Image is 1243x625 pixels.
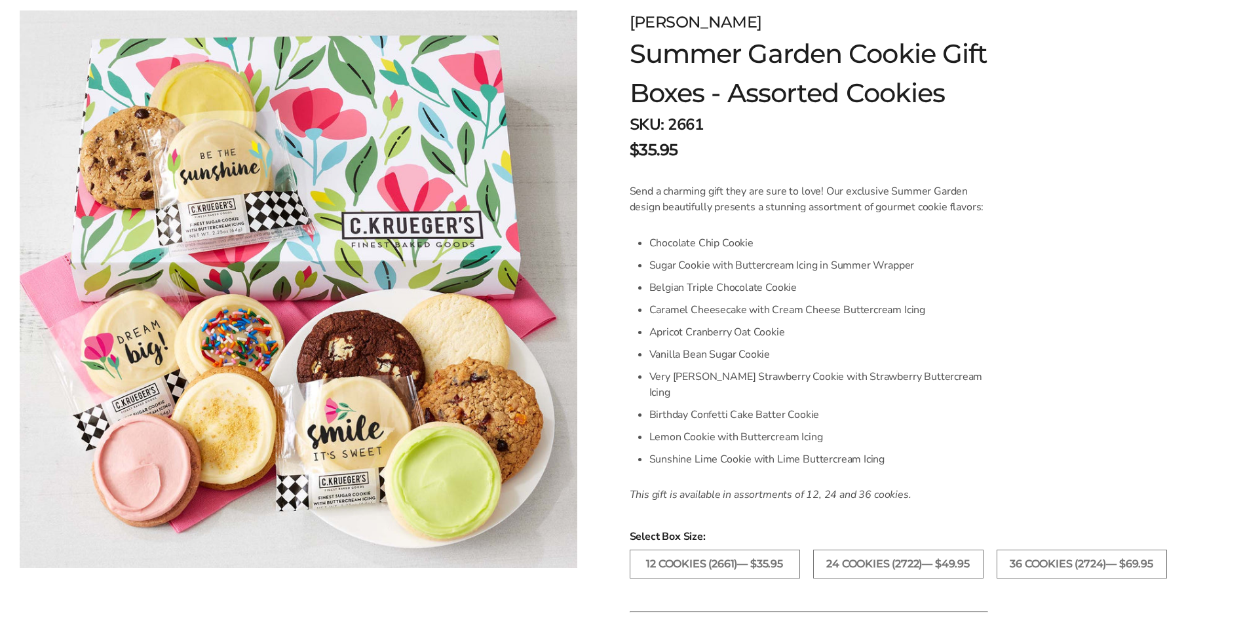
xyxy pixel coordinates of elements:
[630,529,1210,544] span: Select Box Size:
[20,10,577,568] img: Summer Garden Cookie Gift Boxes - Assorted Cookies
[649,321,988,343] li: Apricot Cranberry Oat Cookie
[649,448,988,470] li: Sunshine Lime Cookie with Lime Buttercream Icing
[668,114,703,135] span: 2661
[630,487,911,502] em: This gift is available in assortments of 12, 24 and 36 cookies.
[649,426,988,448] li: Lemon Cookie with Buttercream Icing
[630,10,1048,34] div: [PERSON_NAME]
[649,299,988,321] li: Caramel Cheesecake with Cream Cheese Buttercream Icing
[649,343,988,366] li: Vanilla Bean Sugar Cookie
[997,550,1167,578] label: 36 COOKIES (2724)— $69.95
[813,550,984,578] label: 24 COOKIES (2722)— $49.95
[649,232,988,254] li: Chocolate Chip Cookie
[630,34,1048,113] h1: Summer Garden Cookie Gift Boxes - Assorted Cookies
[630,138,678,162] span: $35.95
[649,276,988,299] li: Belgian Triple Chocolate Cookie
[649,404,988,426] li: Birthday Confetti Cake Batter Cookie
[649,366,988,404] li: Very [PERSON_NAME] Strawberry Cookie with Strawberry Buttercream Icing
[649,254,988,276] li: Sugar Cookie with Buttercream Icing in Summer Wrapper
[10,575,136,615] iframe: Sign Up via Text for Offers
[630,114,664,135] strong: SKU:
[630,183,988,215] p: Send a charming gift they are sure to love! Our exclusive Summer Garden design beautifully presen...
[630,550,800,578] label: 12 COOKIES (2661)— $35.95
